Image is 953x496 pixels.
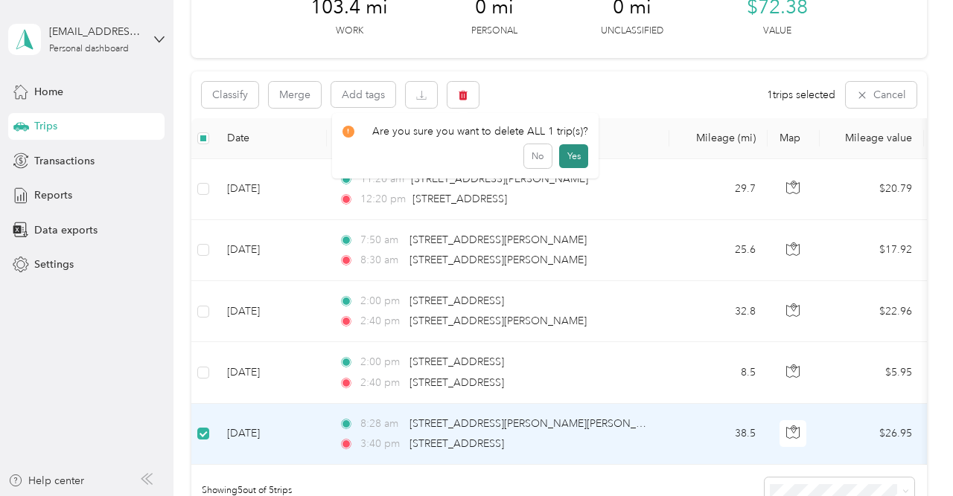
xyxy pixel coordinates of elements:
[820,281,924,342] td: $22.96
[360,191,406,207] span: 12:20 pm
[669,159,768,220] td: 29.7
[409,437,504,450] span: [STREET_ADDRESS]
[360,375,403,391] span: 2:40 pm
[409,254,587,266] span: [STREET_ADDRESS][PERSON_NAME]
[820,404,924,465] td: $26.95
[820,342,924,403] td: $5.95
[409,233,587,246] span: [STREET_ADDRESS][PERSON_NAME]
[360,313,403,329] span: 2:40 pm
[34,118,57,134] span: Trips
[767,87,835,103] span: 1 trips selected
[820,159,924,220] td: $20.79
[34,187,72,203] span: Reports
[409,355,504,368] span: [STREET_ADDRESS]
[360,171,404,187] span: 11:20 am
[49,45,129,54] div: Personal dashboard
[471,25,517,38] p: Personal
[327,118,669,159] th: Locations
[524,144,552,168] button: No
[215,404,327,465] td: [DATE]
[8,473,84,489] button: Help center
[49,24,142,39] div: [EMAIL_ADDRESS][DOMAIN_NAME]
[215,118,327,159] th: Date
[601,25,663,38] p: Unclassified
[34,153,95,169] span: Transactions
[360,232,403,248] span: 7:50 am
[820,118,924,159] th: Mileage value
[412,193,507,205] span: [STREET_ADDRESS]
[559,144,588,168] button: Yes
[768,118,820,159] th: Map
[411,173,588,185] span: [STREET_ADDRESS][PERSON_NAME]
[215,281,327,342] td: [DATE]
[669,342,768,403] td: 8.5
[215,342,327,403] td: [DATE]
[336,25,363,38] p: Work
[34,222,98,238] span: Data exports
[202,82,258,108] button: Classify
[409,315,587,327] span: [STREET_ADDRESS][PERSON_NAME]
[409,294,504,307] span: [STREET_ADDRESS]
[269,82,321,108] button: Merge
[669,404,768,465] td: 38.5
[360,293,403,309] span: 2:00 pm
[215,159,327,220] td: [DATE]
[34,84,63,100] span: Home
[215,220,327,281] td: [DATE]
[669,220,768,281] td: 25.6
[360,354,403,370] span: 2:00 pm
[669,281,768,342] td: 32.8
[409,376,504,389] span: [STREET_ADDRESS]
[360,436,403,452] span: 3:40 pm
[763,25,791,38] p: Value
[360,252,403,268] span: 8:30 am
[669,118,768,159] th: Mileage (mi)
[34,257,74,272] span: Settings
[870,413,953,496] iframe: Everlance-gr Chat Button Frame
[342,123,589,139] div: Are you sure you want to delete ALL 1 trip(s)?
[820,220,924,281] td: $17.92
[846,82,917,108] button: Cancel
[409,417,669,430] span: [STREET_ADDRESS][PERSON_NAME][PERSON_NAME]
[331,82,395,107] button: Add tags
[360,416,403,432] span: 8:28 am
